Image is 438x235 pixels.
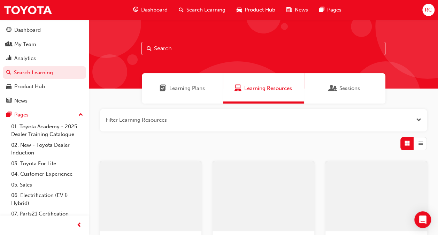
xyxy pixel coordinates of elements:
a: Product Hub [3,80,86,93]
a: guage-iconDashboard [128,3,173,17]
div: News [14,97,28,105]
a: news-iconNews [281,3,313,17]
a: Learning PlansLearning Plans [142,73,223,104]
a: News [3,94,86,107]
span: Search Learning [186,6,225,14]
span: car-icon [237,6,242,14]
button: DashboardMy TeamAnalyticsSearch LearningProduct HubNews [3,22,86,108]
a: My Team [3,38,86,51]
a: 06. Electrification (EV & Hybrid) [8,190,86,209]
span: Learning Resources [244,84,292,92]
span: Dashboard [141,6,168,14]
span: chart-icon [6,55,11,62]
span: List [418,139,423,147]
img: Trak [3,2,52,18]
span: Learning Plans [169,84,205,92]
button: Pages [3,108,86,121]
a: SessionsSessions [304,73,385,104]
a: 03. Toyota For Life [8,158,86,169]
span: pages-icon [6,112,11,118]
span: Pages [327,6,341,14]
span: Learning Resources [235,84,241,92]
span: up-icon [78,111,83,120]
a: 07. Parts21 Certification [8,209,86,219]
span: news-icon [6,98,11,104]
div: My Team [14,40,36,48]
span: guage-icon [133,6,138,14]
div: Product Hub [14,83,45,91]
span: Search [147,45,152,53]
span: Learning Plans [160,84,167,92]
a: Search Learning [3,66,86,79]
span: prev-icon [77,221,82,230]
span: pages-icon [319,6,324,14]
div: Dashboard [14,26,41,34]
button: Open the filter [416,116,421,124]
span: car-icon [6,84,11,90]
div: Open Intercom Messenger [414,211,431,228]
span: Sessions [339,84,360,92]
button: RC [422,4,435,16]
div: Analytics [14,54,36,62]
span: search-icon [6,70,11,76]
input: Search... [141,42,385,55]
span: Sessions [330,84,337,92]
span: people-icon [6,41,11,48]
span: Grid [405,139,410,147]
a: Analytics [3,52,86,65]
span: RC [425,6,432,14]
a: 04. Customer Experience [8,169,86,180]
a: pages-iconPages [313,3,347,17]
a: Dashboard [3,24,86,37]
a: 05. Sales [8,180,86,190]
span: Product Hub [245,6,275,14]
span: guage-icon [6,27,11,33]
div: Pages [14,111,29,119]
a: car-iconProduct Hub [231,3,281,17]
a: 02. New - Toyota Dealer Induction [8,140,86,158]
a: 01. Toyota Academy - 2025 Dealer Training Catalogue [8,121,86,140]
a: Learning ResourcesLearning Resources [223,73,304,104]
span: news-icon [286,6,292,14]
a: search-iconSearch Learning [173,3,231,17]
span: News [294,6,308,14]
span: search-icon [179,6,184,14]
